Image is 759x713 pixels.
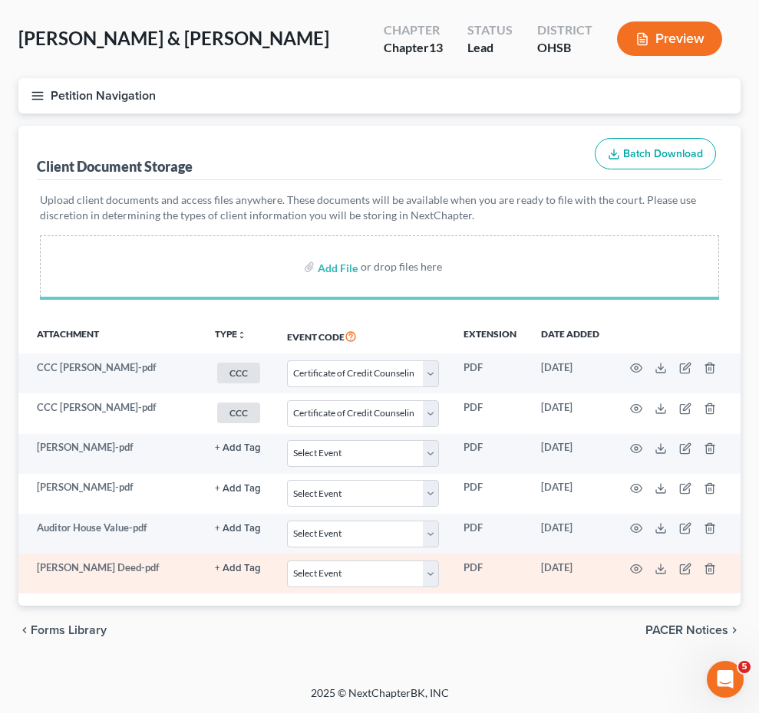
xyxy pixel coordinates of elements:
[215,440,262,455] a: + Add Tag
[18,554,203,593] td: [PERSON_NAME] Deed-pdf
[451,514,529,554] td: PDF
[361,259,442,274] div: or drop files here
[728,624,741,636] i: chevron_right
[467,39,513,57] div: Lead
[529,393,612,433] td: [DATE]
[529,474,612,514] td: [DATE]
[384,21,443,39] div: Chapter
[215,480,262,495] a: + Add Tag
[617,21,722,56] button: Preview
[215,560,262,575] a: + Add Tag
[18,624,107,636] button: chevron_left Forms Library
[451,474,529,514] td: PDF
[451,434,529,474] td: PDF
[529,434,612,474] td: [DATE]
[467,21,513,39] div: Status
[31,624,107,636] span: Forms Library
[217,402,260,423] span: CCC
[18,393,203,433] td: CCC [PERSON_NAME]-pdf
[215,400,262,426] a: CCC
[645,624,728,636] span: PACER Notices
[18,434,203,474] td: [PERSON_NAME]-pdf
[215,563,261,573] button: + Add Tag
[451,393,529,433] td: PDF
[18,624,31,636] i: chevron_left
[595,138,716,170] button: Batch Download
[738,661,751,673] span: 5
[451,318,529,353] th: Extension
[18,514,203,554] td: Auditor House Value-pdf
[537,39,592,57] div: OHSB
[215,484,261,494] button: + Add Tag
[18,27,329,49] span: [PERSON_NAME] & [PERSON_NAME]
[429,40,443,54] span: 13
[217,363,260,383] span: CCC
[451,353,529,393] td: PDF
[384,39,443,57] div: Chapter
[215,521,262,535] a: + Add Tag
[645,624,741,636] button: PACER Notices chevron_right
[529,353,612,393] td: [DATE]
[18,474,203,514] td: [PERSON_NAME]-pdf
[623,147,703,160] span: Batch Download
[529,318,612,353] th: Date added
[215,524,261,534] button: + Add Tag
[237,330,246,340] i: unfold_more
[18,353,203,393] td: CCC [PERSON_NAME]-pdf
[37,157,193,176] div: Client Document Storage
[18,318,203,353] th: Attachment
[215,360,262,386] a: CCC
[215,443,261,453] button: + Add Tag
[529,514,612,554] td: [DATE]
[451,554,529,593] td: PDF
[275,318,451,353] th: Event Code
[215,330,246,340] button: TYPEunfold_more
[104,685,656,713] div: 2025 © NextChapterBK, INC
[18,78,741,113] button: Petition Navigation
[40,192,719,223] p: Upload client documents and access files anywhere. These documents will be available when you are...
[529,554,612,593] td: [DATE]
[537,21,592,39] div: District
[707,661,744,698] iframe: Intercom live chat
